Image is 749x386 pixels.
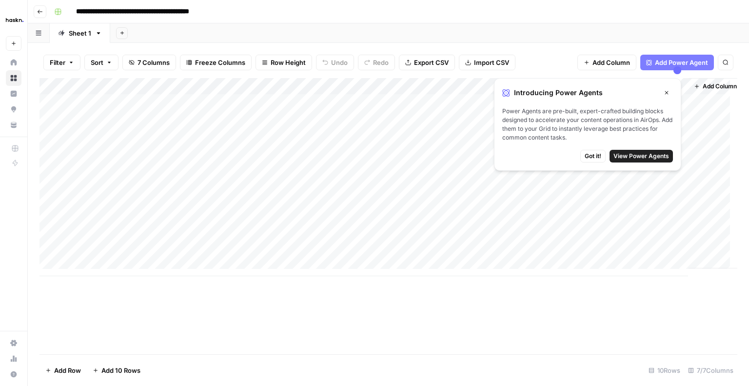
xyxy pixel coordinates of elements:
[54,366,81,375] span: Add Row
[690,80,741,93] button: Add Column
[6,11,23,29] img: Haskn Logo
[6,8,21,32] button: Workspace: Haskn
[91,58,103,67] span: Sort
[613,152,669,161] span: View Power Agents
[592,58,630,67] span: Add Column
[502,107,673,142] span: Power Agents are pre-built, expert-crafted building blocks designed to accelerate your content op...
[84,55,118,70] button: Sort
[474,58,509,67] span: Import CSV
[39,363,87,378] button: Add Row
[580,150,606,163] button: Got it!
[6,117,21,133] a: Your Data
[399,55,455,70] button: Export CSV
[6,351,21,366] a: Usage
[101,366,140,375] span: Add 10 Rows
[640,55,714,70] button: Add Power Agent
[459,55,515,70] button: Import CSV
[610,150,673,163] button: View Power Agents
[43,55,80,70] button: Filter
[585,152,601,161] span: Got it!
[331,58,348,67] span: Undo
[87,363,146,378] button: Add 10 Rows
[50,23,110,43] a: Sheet 1
[6,335,21,351] a: Settings
[180,55,252,70] button: Freeze Columns
[645,363,684,378] div: 10 Rows
[6,102,21,117] a: Opportunities
[502,86,673,99] div: Introducing Power Agents
[256,55,312,70] button: Row Height
[577,55,636,70] button: Add Column
[138,58,170,67] span: 7 Columns
[195,58,245,67] span: Freeze Columns
[316,55,354,70] button: Undo
[414,58,449,67] span: Export CSV
[271,58,306,67] span: Row Height
[122,55,176,70] button: 7 Columns
[703,82,737,91] span: Add Column
[358,55,395,70] button: Redo
[6,366,21,382] button: Help + Support
[69,28,91,38] div: Sheet 1
[655,58,708,67] span: Add Power Agent
[373,58,389,67] span: Redo
[684,363,737,378] div: 7/7 Columns
[6,86,21,102] a: Insights
[6,70,21,86] a: Browse
[50,58,65,67] span: Filter
[6,55,21,70] a: Home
